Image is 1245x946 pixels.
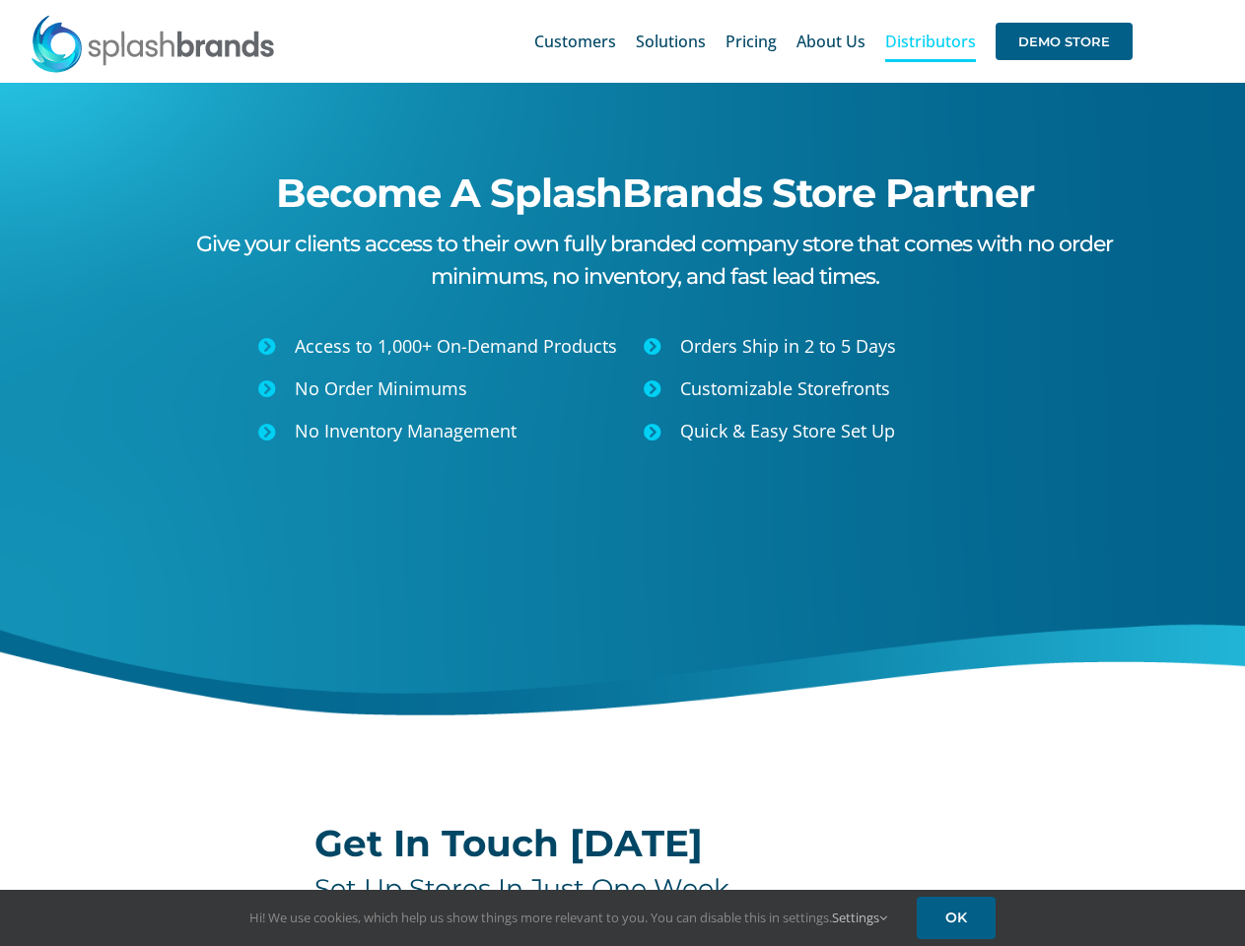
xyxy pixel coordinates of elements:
span: No Order Minimums [295,376,467,400]
a: Settings [832,909,887,926]
h4: Set Up Stores In Just One Week [314,873,931,905]
span: No Inventory Management [295,419,517,442]
a: OK [917,897,996,939]
span: DEMO STORE [996,23,1133,60]
a: Pricing [726,10,777,73]
span: Pricing [726,34,777,49]
span: Distributors [885,34,976,49]
span: Quick & Easy Store Set Up [680,419,895,442]
span: Solutions [636,34,706,49]
a: Customers [534,10,616,73]
span: About Us [796,34,865,49]
nav: Main Menu [534,10,1133,73]
span: Customizable Storefronts [680,376,890,400]
img: SplashBrands.com Logo [30,14,276,73]
a: DEMO STORE [996,10,1133,73]
a: Distributors [885,10,976,73]
h2: Get In Touch [DATE] [314,824,931,863]
span: Access to 1,000+ On-Demand Products [295,334,617,358]
span: Hi! We use cookies, which help us show things more relevant to you. You can disable this in setti... [249,909,887,926]
span: Customers [534,34,616,49]
span: Give your clients access to their own fully branded company store that comes with no order minimu... [196,231,1113,290]
span: Orders Ship in 2 to 5 Days [680,334,896,358]
span: Become A SplashBrands Store Partner [276,169,1034,217]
